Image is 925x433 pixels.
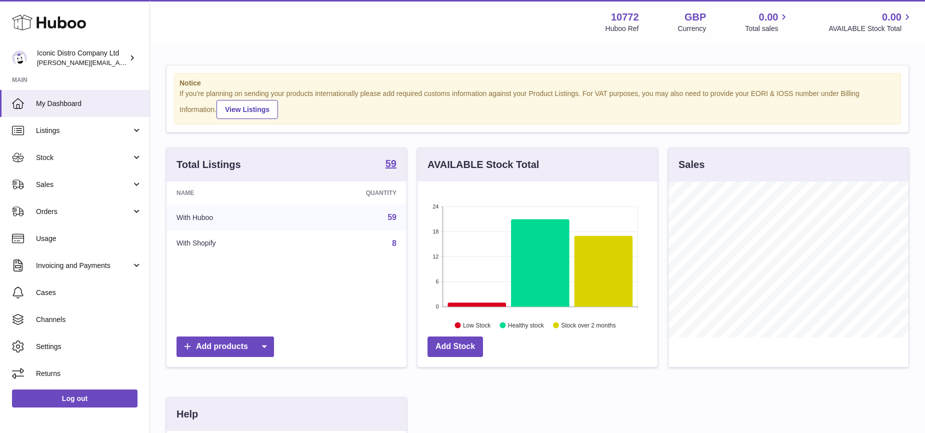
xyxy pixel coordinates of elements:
[166,181,296,204] th: Name
[12,389,137,407] a: Log out
[745,24,789,33] span: Total sales
[745,10,789,33] a: 0.00 Total sales
[176,407,198,421] h3: Help
[36,207,131,216] span: Orders
[36,261,131,270] span: Invoicing and Payments
[828,10,913,33] a: 0.00 AVAILABLE Stock Total
[216,100,278,119] a: View Listings
[36,99,142,108] span: My Dashboard
[179,89,895,119] div: If you're planning on sending your products internationally please add required customs informati...
[427,158,539,171] h3: AVAILABLE Stock Total
[561,321,615,328] text: Stock over 2 months
[166,204,296,230] td: With Huboo
[36,369,142,378] span: Returns
[37,58,200,66] span: [PERSON_NAME][EMAIL_ADDRESS][DOMAIN_NAME]
[392,239,396,247] a: 8
[176,336,274,357] a: Add products
[678,158,704,171] h3: Sales
[36,153,131,162] span: Stock
[463,321,491,328] text: Low Stock
[435,278,438,284] text: 6
[432,203,438,209] text: 24
[435,303,438,309] text: 0
[166,230,296,256] td: With Shopify
[508,321,544,328] text: Healthy stock
[387,213,396,221] a: 59
[432,253,438,259] text: 12
[12,50,27,65] img: paul@iconicdistro.com
[36,288,142,297] span: Cases
[828,24,913,33] span: AVAILABLE Stock Total
[176,158,241,171] h3: Total Listings
[684,10,706,24] strong: GBP
[385,158,396,168] strong: 59
[605,24,639,33] div: Huboo Ref
[36,315,142,324] span: Channels
[179,78,895,88] strong: Notice
[432,228,438,234] text: 18
[427,336,483,357] a: Add Stock
[36,342,142,351] span: Settings
[296,181,406,204] th: Quantity
[36,180,131,189] span: Sales
[36,126,131,135] span: Listings
[385,158,396,170] a: 59
[37,48,127,67] div: Iconic Distro Company Ltd
[36,234,142,243] span: Usage
[678,24,706,33] div: Currency
[759,10,778,24] span: 0.00
[611,10,639,24] strong: 10772
[882,10,901,24] span: 0.00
